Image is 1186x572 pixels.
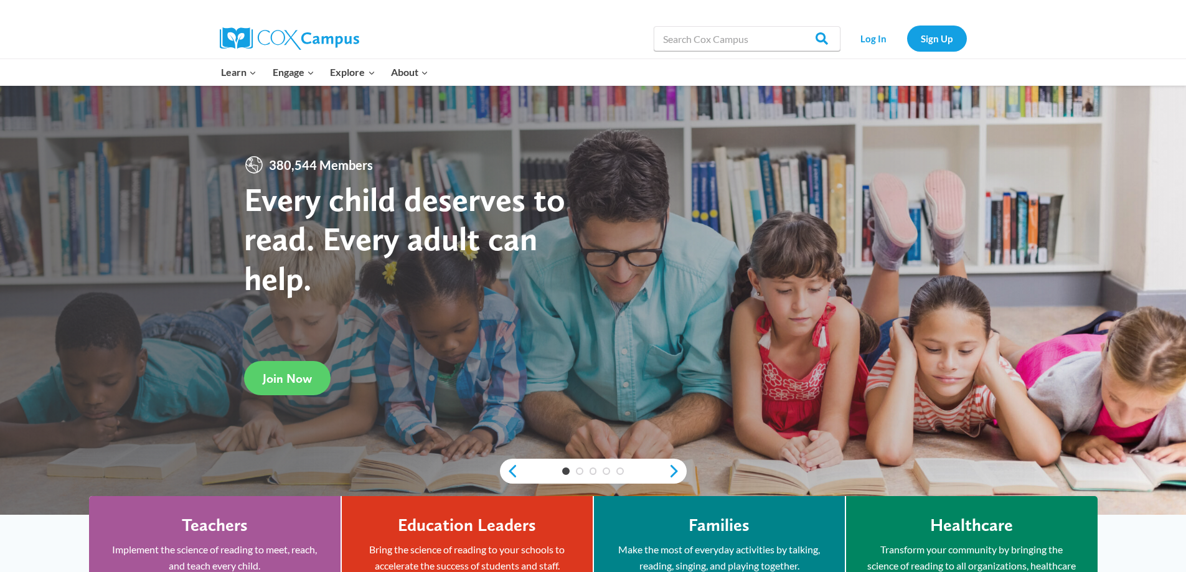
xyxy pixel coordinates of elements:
[264,155,378,175] span: 380,544 Members
[603,467,610,475] a: 4
[930,515,1013,536] h4: Healthcare
[182,515,248,536] h4: Teachers
[220,27,359,50] img: Cox Campus
[244,361,331,395] a: Join Now
[590,467,597,475] a: 3
[654,26,840,51] input: Search Cox Campus
[847,26,901,51] a: Log In
[689,515,750,536] h4: Families
[330,64,375,80] span: Explore
[221,64,256,80] span: Learn
[500,464,519,479] a: previous
[616,467,624,475] a: 5
[576,467,583,475] a: 2
[562,467,570,475] a: 1
[273,64,314,80] span: Engage
[668,464,687,479] a: next
[907,26,967,51] a: Sign Up
[391,64,428,80] span: About
[500,459,687,484] div: content slider buttons
[263,371,312,386] span: Join Now
[244,179,565,298] strong: Every child deserves to read. Every adult can help.
[398,515,536,536] h4: Education Leaders
[847,26,967,51] nav: Secondary Navigation
[214,59,436,85] nav: Primary Navigation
